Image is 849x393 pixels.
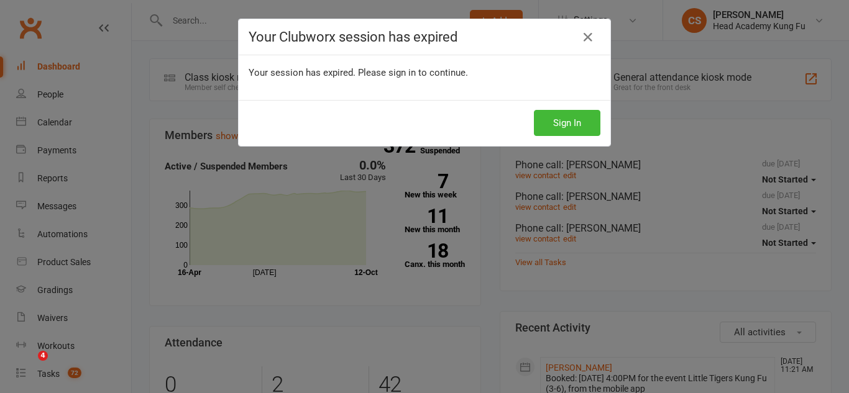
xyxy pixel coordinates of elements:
[249,29,600,45] h4: Your Clubworx session has expired
[12,351,42,381] iframe: Intercom live chat
[534,110,600,136] button: Sign In
[578,27,598,47] a: Close
[249,67,468,78] span: Your session has expired. Please sign in to continue.
[38,351,48,361] span: 4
